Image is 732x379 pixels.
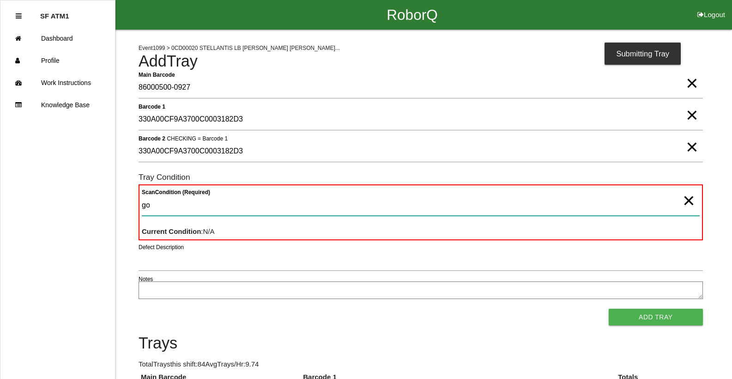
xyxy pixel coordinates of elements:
a: Work Instructions [0,72,115,94]
div: Close [16,5,22,27]
a: Dashboard [0,27,115,49]
p: SF ATM1 [40,5,69,20]
button: Add Tray [609,309,703,325]
h4: Trays [139,335,703,352]
b: Barcode 2 [139,135,165,141]
span: CHECKING = Barcode 1 [167,135,228,141]
span: Clear Input [686,97,698,115]
div: Submitting Tray [605,43,681,65]
input: Required [139,77,703,98]
b: Current Condition [142,227,201,235]
h6: Tray Condition [139,173,703,182]
span: : N/A [142,227,215,235]
b: Main Barcode [139,71,175,78]
span: Clear Input [683,182,695,201]
label: Defect Description [139,243,184,251]
p: Total Trays this shift: 84 Avg Trays /Hr: 9.74 [139,359,703,370]
span: Clear Input [686,128,698,147]
a: Knowledge Base [0,94,115,116]
label: Notes [139,275,153,283]
h4: Add Tray [139,53,703,70]
a: Profile [0,49,115,72]
b: Scan Condition (Required) [142,189,210,196]
span: Clear Input [686,65,698,83]
b: Barcode 1 [139,103,165,110]
span: Event 1099 > 0CD00020 STELLANTIS LB [PERSON_NAME] [PERSON_NAME]... [139,45,340,51]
